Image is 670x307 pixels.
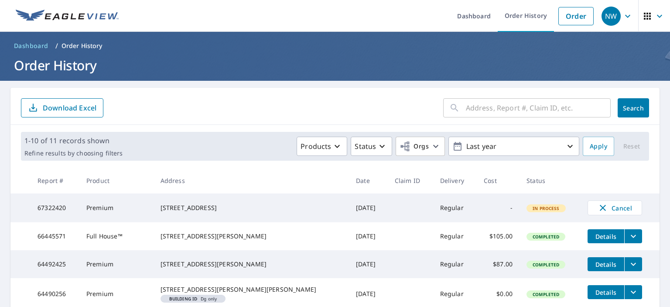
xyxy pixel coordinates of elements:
span: Completed [527,234,564,240]
div: [STREET_ADDRESS][PERSON_NAME] [161,232,342,241]
td: Premium [79,250,154,278]
div: [STREET_ADDRESS][PERSON_NAME] [161,260,342,269]
p: Refine results by choosing filters [24,149,123,157]
a: Dashboard [10,39,52,53]
span: Details [593,232,619,241]
th: Report # [31,168,79,193]
th: Delivery [433,168,477,193]
button: filesDropdownBtn-64490256 [624,285,642,299]
button: filesDropdownBtn-64492425 [624,257,642,271]
p: Products [301,141,331,152]
td: $105.00 [477,222,520,250]
div: [STREET_ADDRESS] [161,204,342,212]
td: 67322420 [31,193,79,222]
p: 1-10 of 11 records shown [24,135,123,146]
td: $87.00 [477,250,520,278]
span: Dg only [164,297,222,301]
td: 64492425 [31,250,79,278]
button: Cancel [588,200,642,215]
span: In Process [527,205,565,211]
span: Completed [527,291,564,297]
a: Order [558,7,594,25]
input: Address, Report #, Claim ID, etc. [466,96,611,120]
button: Orgs [396,137,445,156]
button: Last year [448,137,579,156]
button: detailsBtn-64490256 [588,285,624,299]
span: Cancel [597,203,633,213]
td: [DATE] [349,193,388,222]
th: Product [79,168,154,193]
span: Completed [527,262,564,268]
th: Status [520,168,581,193]
p: Last year [463,139,565,154]
button: Products [297,137,347,156]
h1: Order History [10,56,660,74]
th: Claim ID [388,168,433,193]
li: / [55,41,58,51]
button: detailsBtn-66445571 [588,229,624,243]
span: Orgs [400,141,429,152]
span: Apply [590,141,607,152]
td: Regular [433,222,477,250]
span: Details [593,288,619,297]
td: [DATE] [349,250,388,278]
p: Order History [62,41,103,50]
button: detailsBtn-64492425 [588,257,624,271]
div: [STREET_ADDRESS][PERSON_NAME][PERSON_NAME] [161,285,342,294]
button: Download Excel [21,98,103,117]
em: Building ID [169,297,198,301]
span: Dashboard [14,41,48,50]
th: Cost [477,168,520,193]
td: Regular [433,250,477,278]
button: Search [618,98,649,117]
p: Status [355,141,376,152]
th: Date [349,168,388,193]
td: [DATE] [349,222,388,250]
span: Search [625,104,642,112]
td: 66445571 [31,222,79,250]
td: Full House™ [79,222,154,250]
td: Premium [79,193,154,222]
button: Status [351,137,392,156]
div: NW [602,7,621,26]
th: Address [154,168,349,193]
p: Download Excel [43,103,96,113]
button: Apply [583,137,614,156]
td: - [477,193,520,222]
td: Regular [433,193,477,222]
img: EV Logo [16,10,119,23]
nav: breadcrumb [10,39,660,53]
span: Details [593,260,619,269]
button: filesDropdownBtn-66445571 [624,229,642,243]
